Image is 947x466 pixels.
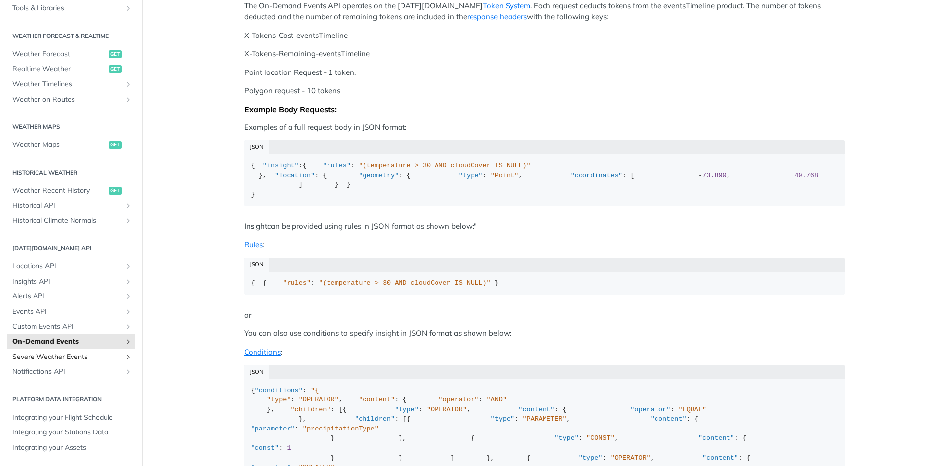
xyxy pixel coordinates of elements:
a: Insights APIShow subpages for Insights API [7,274,135,289]
span: "CONST" [586,434,615,442]
a: Severe Weather EventsShow subpages for Severe Weather Events [7,350,135,364]
a: Realtime Weatherget [7,62,135,76]
span: Insights API [12,277,122,287]
a: Rules [244,240,263,249]
span: 73.890 [702,172,727,179]
p: The On-Demand Events API operates on the [DATE][DOMAIN_NAME] . Each request deducts tokens from t... [244,0,845,23]
span: "content" [702,454,738,462]
span: get [109,65,122,73]
span: "coordinates" [571,172,622,179]
button: Show subpages for Historical Climate Normals [124,217,132,225]
button: Show subpages for Historical API [124,202,132,210]
span: "OPERATOR" [427,406,467,413]
span: "children" [355,415,395,423]
button: Show subpages for Locations API [124,262,132,270]
span: "location" [275,172,315,179]
span: get [109,50,122,58]
span: Notifications API [12,367,122,377]
button: Show subpages for Tools & Libraries [124,4,132,12]
p: Examples of a full request body in JSON format: [244,122,845,133]
button: Show subpages for Severe Weather Events [124,353,132,361]
span: Realtime Weather [12,64,107,74]
span: Historical API [12,201,122,211]
span: Weather on Routes [12,95,122,105]
h2: Platform DATA integration [7,395,135,404]
a: Events APIShow subpages for Events API [7,304,135,319]
button: Show subpages for Insights API [124,278,132,286]
div: Example Body Requests: [244,105,845,114]
button: Show subpages for Notifications API [124,368,132,376]
span: "precipitationType" [303,425,379,432]
a: Alerts APIShow subpages for Alerts API [7,289,135,304]
h2: Weather Forecast & realtime [7,32,135,40]
span: "type" [554,434,579,442]
p: Point location Request - 1 token. [244,67,845,78]
span: "AND" [487,396,507,403]
span: - [698,172,702,179]
a: Integrating your Flight Schedule [7,410,135,425]
a: Weather Forecastget [7,47,135,62]
p: You can also use conditions to specify insight in JSON format as shown below: [244,328,845,339]
button: Show subpages for Alerts API [124,292,132,300]
span: Custom Events API [12,322,122,332]
span: "content" [359,396,395,403]
span: Weather Timelines [12,79,122,89]
span: Events API [12,307,122,317]
span: "rules" [323,162,351,169]
span: "{ [311,387,319,394]
span: "operator" [438,396,478,403]
span: "OPERATOR" [611,454,651,462]
span: "OPERATOR" [299,396,339,403]
a: Weather on RoutesShow subpages for Weather on Routes [7,92,135,107]
a: Custom Events APIShow subpages for Custom Events API [7,320,135,334]
a: Weather Mapsget [7,138,135,152]
a: Notifications APIShow subpages for Notifications API [7,364,135,379]
span: Historical Climate Normals [12,216,122,226]
button: Show subpages for Weather on Routes [124,96,132,104]
span: "type" [459,172,483,179]
span: "operator" [630,406,670,413]
span: Weather Maps [12,140,107,150]
span: Integrating your Stations Data [12,428,132,437]
a: Conditions [244,347,281,357]
span: "(temperature > 30 AND cloudCover IS NULL)" [319,279,490,287]
h2: Weather Maps [7,122,135,131]
span: Alerts API [12,291,122,301]
span: "content" [651,415,687,423]
span: "type" [579,454,603,462]
button: Show subpages for Weather Timelines [124,80,132,88]
div: { { : } [251,278,838,288]
span: "Point" [491,172,519,179]
p: Polygon request - 10 tokens [244,85,845,97]
span: "rules" [283,279,311,287]
span: "content" [518,406,554,413]
p: : [244,347,845,358]
span: "EQUAL" [678,406,706,413]
a: Historical APIShow subpages for Historical API [7,198,135,213]
button: Show subpages for Custom Events API [124,323,132,331]
strong: Insight [244,221,267,231]
span: Integrating your Assets [12,443,132,453]
button: Show subpages for Events API [124,308,132,316]
span: "type" [267,396,291,403]
span: "parameter" [251,425,295,432]
p: can be provided using rules in JSON format as shown below:" [244,221,845,232]
span: "type" [395,406,419,413]
span: 1 [287,444,291,452]
button: Show subpages for On-Demand Events [124,338,132,346]
span: "geometry" [359,172,399,179]
p: X-Tokens-Cost-eventsTimeline [244,30,845,41]
span: Tools & Libraries [12,3,122,13]
p: or [244,310,845,321]
span: On-Demand Events [12,337,122,347]
span: Severe Weather Events [12,352,122,362]
span: "(temperature > 30 AND cloudCover IS NULL)" [359,162,530,169]
span: "conditions" [255,387,303,394]
a: Weather TimelinesShow subpages for Weather Timelines [7,77,135,92]
span: get [109,187,122,195]
a: Tools & LibrariesShow subpages for Tools & Libraries [7,1,135,16]
a: Weather Recent Historyget [7,183,135,198]
a: On-Demand EventsShow subpages for On-Demand Events [7,334,135,349]
h2: [DATE][DOMAIN_NAME] API [7,244,135,252]
span: "children" [291,406,331,413]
